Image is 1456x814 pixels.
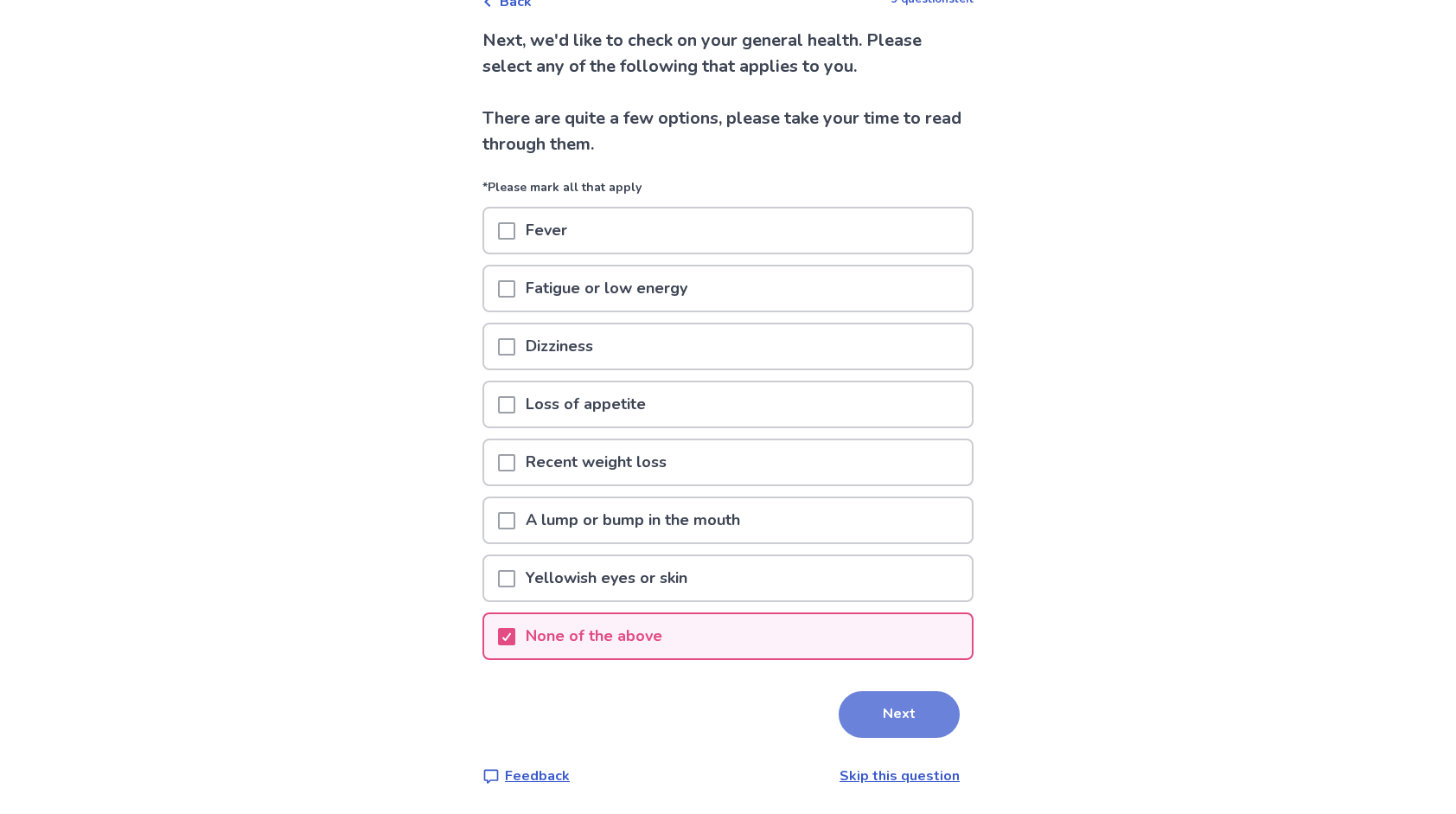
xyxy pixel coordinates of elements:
[839,691,960,738] button: Next
[505,766,570,786] p: Feedback
[515,382,656,426] p: Loss of appetite
[515,266,698,311] p: Fatigue or low energy
[515,556,698,600] p: Yellowish eyes or skin
[515,440,677,484] p: Recent weight loss
[840,766,960,785] a: Skip this question
[482,178,974,207] p: *Please mark all that apply
[482,28,974,157] p: Next, we'd like to check on your general health. Please select any of the following that applies ...
[482,766,570,786] a: Feedback
[515,614,673,658] p: None of the above
[515,208,578,253] p: Fever
[515,498,750,542] p: A lump or bump in the mouth
[515,324,603,369] p: Dizziness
